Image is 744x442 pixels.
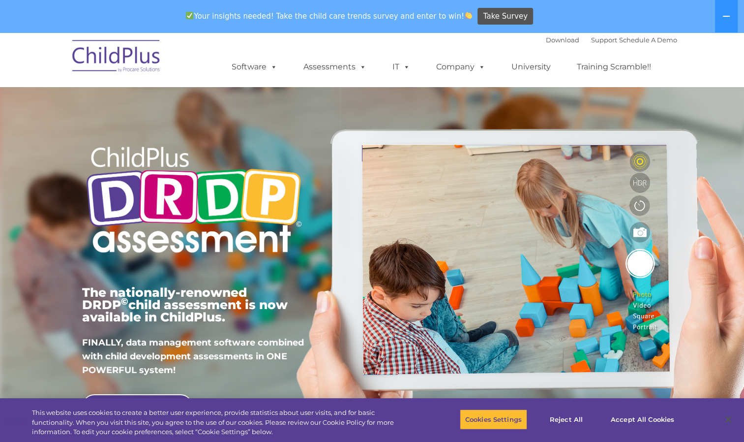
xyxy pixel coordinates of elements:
div: This website uses cookies to create a better user experience, provide statistics about user visit... [32,408,409,437]
a: Support [591,36,617,44]
a: Training Scramble!! [567,57,661,77]
a: Company [426,57,495,77]
button: Accept All Cookies [605,409,680,430]
button: Reject All [536,409,597,430]
button: Close [717,409,739,430]
a: Assessments [294,57,376,77]
img: ✅ [186,12,193,19]
button: Cookies Settings [460,409,527,430]
span: Your insights needed! Take the child care trends survey and enter to win! [182,6,476,26]
img: 👏 [465,12,472,19]
sup: © [121,296,128,307]
span: FINALLY, data management software combined with child development assessments in ONE POWERFUL sys... [82,337,304,376]
a: Software [222,57,287,77]
span: The nationally-renowned DRDP child assessment is now available in ChildPlus. [82,285,288,324]
a: Take Survey [477,8,533,25]
span: Take Survey [483,8,528,25]
img: Copyright - DRDP Logo Light [82,133,305,269]
font: | [546,36,677,44]
a: Download [546,36,579,44]
a: University [502,57,561,77]
img: ChildPlus by Procare Solutions [67,33,166,82]
a: Schedule A Demo [619,36,677,44]
a: IT [383,57,420,77]
a: BOOK A DISCOVERY CALL [82,394,193,419]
